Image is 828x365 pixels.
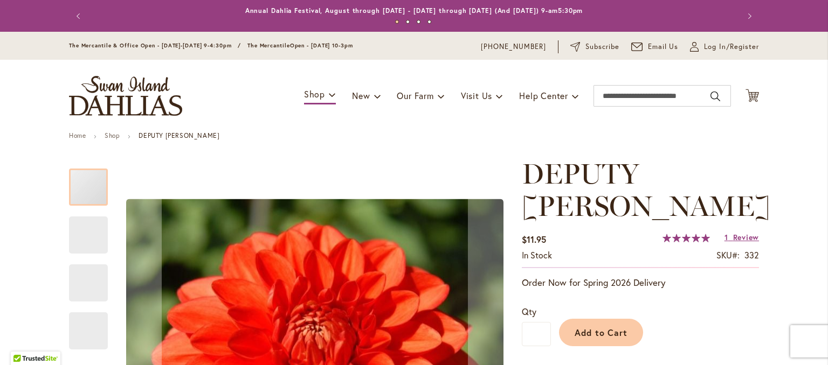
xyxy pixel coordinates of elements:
div: Availability [522,249,552,262]
span: Help Center [519,90,568,101]
div: DEPUTY BOB [69,158,119,206]
strong: DEPUTY [PERSON_NAME] [139,131,219,139]
button: Next [737,5,759,27]
button: 1 of 4 [395,20,399,24]
a: Log In/Register [690,41,759,52]
a: Subscribe [570,41,619,52]
span: Visit Us [461,90,492,101]
button: Previous [69,5,91,27]
span: 1 [724,232,728,242]
a: Shop [105,131,120,139]
span: New [352,90,370,101]
span: Shop [304,88,325,100]
span: Review [733,232,759,242]
button: 2 of 4 [406,20,410,24]
div: 100% [663,234,710,242]
span: The Mercantile & Office Open - [DATE]-[DATE] 9-4:30pm / The Mercantile [69,42,290,49]
button: 4 of 4 [427,20,431,24]
span: DEPUTY [PERSON_NAME] [522,157,770,223]
span: Subscribe [585,41,619,52]
div: DEPUTY BOB [69,301,108,349]
div: DEPUTY BOB [69,254,119,301]
a: Home [69,131,86,139]
span: Add to Cart [575,327,628,338]
span: In stock [522,249,552,261]
span: Open - [DATE] 10-3pm [290,42,353,49]
span: Qty [522,306,536,317]
span: Email Us [648,41,679,52]
strong: SKU [716,249,740,261]
button: Add to Cart [559,319,643,346]
span: Log In/Register [704,41,759,52]
div: 332 [744,249,759,262]
a: store logo [69,76,182,116]
a: [PHONE_NUMBER] [481,41,546,52]
div: DEPUTY BOB [69,206,119,254]
span: Our Farm [397,90,433,101]
a: Annual Dahlia Festival, August through [DATE] - [DATE] through [DATE] (And [DATE]) 9-am5:30pm [245,6,583,15]
button: 3 of 4 [417,20,420,24]
a: 1 Review [724,232,759,242]
p: Order Now for Spring 2026 Delivery [522,276,759,289]
span: $11.95 [522,234,546,245]
a: Email Us [631,41,679,52]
